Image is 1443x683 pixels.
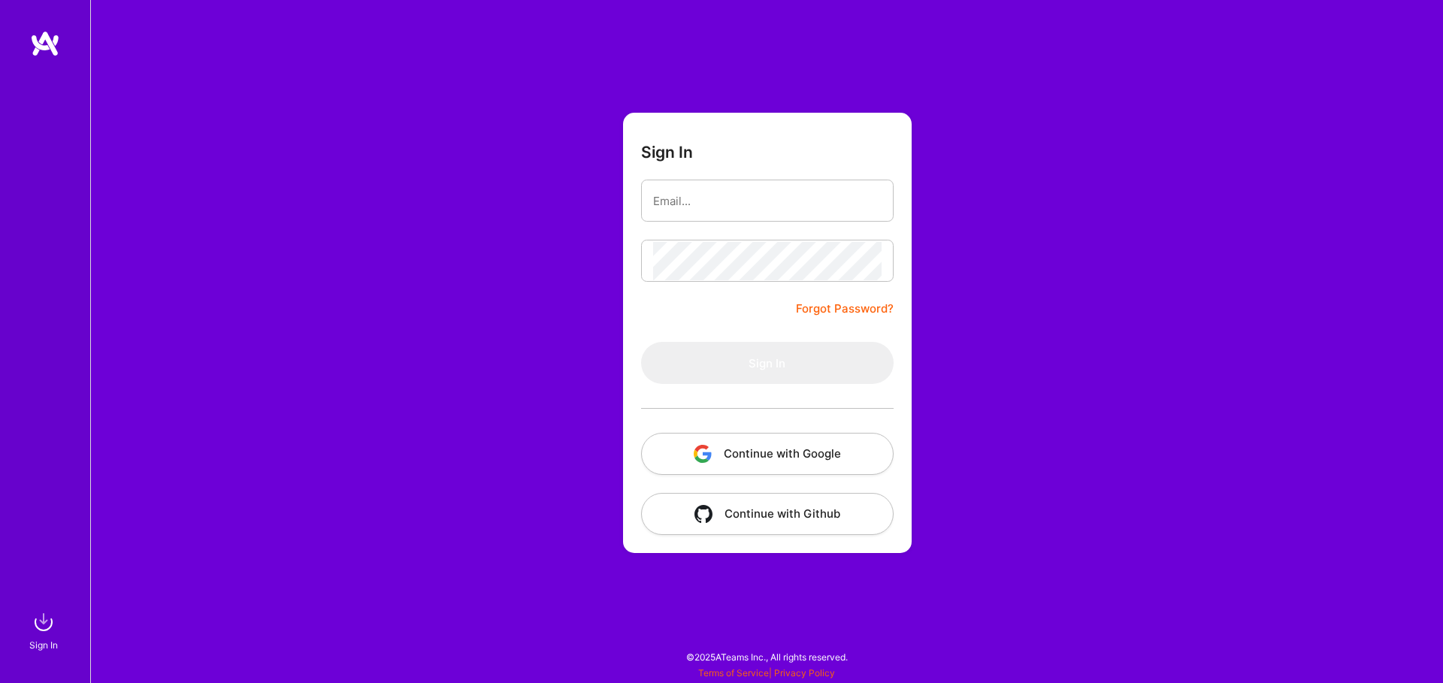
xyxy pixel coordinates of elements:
[698,667,835,678] span: |
[653,182,882,220] input: Email...
[796,300,894,318] a: Forgot Password?
[641,143,693,162] h3: Sign In
[29,607,59,637] img: sign in
[694,445,712,463] img: icon
[698,667,769,678] a: Terms of Service
[29,637,58,653] div: Sign In
[30,30,60,57] img: logo
[641,493,894,535] button: Continue with Github
[694,505,712,523] img: icon
[90,638,1443,675] div: © 2025 ATeams Inc., All rights reserved.
[641,342,894,384] button: Sign In
[641,433,894,475] button: Continue with Google
[32,607,59,653] a: sign inSign In
[774,667,835,678] a: Privacy Policy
